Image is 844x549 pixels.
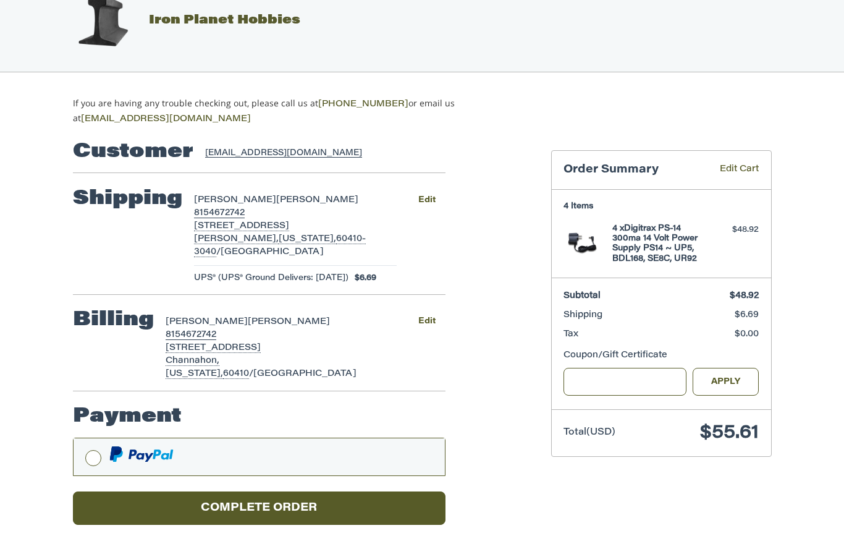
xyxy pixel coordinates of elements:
[276,196,358,205] span: [PERSON_NAME]
[223,370,253,379] span: /
[73,96,494,126] p: If you are having any trouble checking out, please call us at or email us at
[73,404,182,429] h2: Payment
[700,424,759,443] span: $55.61
[81,115,251,124] a: [EMAIL_ADDRESS][DOMAIN_NAME]
[563,349,759,362] div: Coupon/Gift Certificate
[109,446,174,462] img: PayPal icon
[563,202,759,211] h3: 4 Items
[735,311,759,320] span: $6.69
[563,292,601,300] span: Subtotal
[149,14,300,27] span: Iron Planet Hobbies
[612,224,707,264] h4: 4 x Digitrax PS-14 300ma 14 Volt Power Supply PS14 ~ UP5, BDL168, SE8C, UR92
[563,163,702,177] h3: Order Summary
[693,368,759,396] button: Apply
[563,428,615,437] span: Total (USD)
[59,14,300,27] a: Iron Planet Hobbies
[730,292,759,300] span: $48.92
[409,313,445,331] button: Edit
[253,370,357,378] span: [GEOGRAPHIC_DATA]
[73,308,154,333] h2: Billing
[563,330,578,339] span: Tax
[735,330,759,339] span: $0.00
[194,272,348,284] span: UPS® (UPS® Ground Delivers: [DATE])
[166,318,248,326] span: [PERSON_NAME]
[248,318,330,326] span: [PERSON_NAME]
[318,100,408,109] a: [PHONE_NUMBER]
[73,140,193,164] h2: Customer
[221,248,324,257] span: [GEOGRAPHIC_DATA]
[194,196,276,205] span: [PERSON_NAME]
[710,224,759,236] div: $48.92
[73,492,445,526] button: Complete order
[563,368,686,396] input: Gift Certificate or Coupon Code
[73,187,182,211] h2: Shipping
[702,163,759,177] a: Edit Cart
[348,272,376,284] span: $6.69
[409,191,445,209] button: Edit
[563,311,602,320] span: Shipping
